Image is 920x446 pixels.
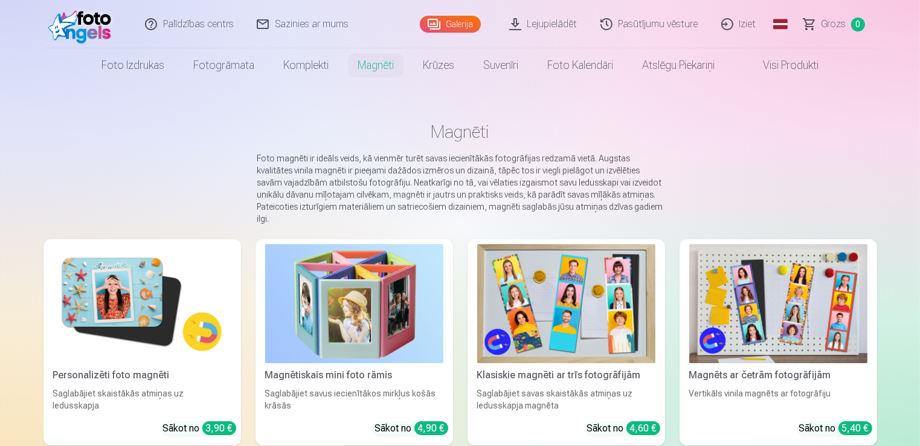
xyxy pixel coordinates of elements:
img: /fa1 [48,5,118,44]
h1: Magnēti [53,121,867,143]
img: Personalizēti foto magnēti [53,244,231,363]
a: Foto izdrukas [87,48,179,82]
a: Galerija [420,16,481,33]
a: Komplekti [269,48,343,82]
a: Visi produkti [729,48,833,82]
span: Grozs [822,17,846,31]
a: Personalizēti foto magnētiPersonalizēti foto magnētiSaglabājiet skaistākās atmiņas uz ledusskapja... [43,239,241,445]
div: 5,40 € [838,421,872,435]
div: Magnēts ar četrām fotogrāfijām [684,368,872,383]
div: Saglabājiet savus iecienītākos mirkļus košās krāsās [260,387,448,412]
a: Suvenīri [469,48,533,82]
a: Atslēgu piekariņi [628,48,729,82]
a: Foto kalendāri [533,48,628,82]
img: Magnēts ar četrām fotogrāfijām [689,244,867,363]
div: Magnētiskais mini foto rāmis [260,368,448,383]
div: Sākot no [799,421,872,436]
a: Magnēti [343,48,408,82]
a: Fotogrāmata [179,48,269,82]
div: Saglabājiet savas skaistākās atmiņas uz ledusskapja magnēta [472,387,660,412]
a: Magnēts ar četrām fotogrāfijāmMagnēts ar četrām fotogrāfijāmVertikāls vinila magnēts ar fotogrāfi... [680,239,877,445]
div: Klasiskie magnēti ar trīs fotogrāfijām [472,368,660,383]
img: Magnētiskais mini foto rāmis [265,244,443,363]
a: Klasiskie magnēti ar trīs fotogrāfijāmKlasiskie magnēti ar trīs fotogrāfijāmSaglabājiet savas ska... [468,239,665,445]
div: Saglabājiet skaistākās atmiņas uz ledusskapja [48,387,236,412]
span: 0 [851,18,865,31]
div: Sākot no [375,421,448,436]
div: 4,90 € [414,421,448,435]
div: Sākot no [163,421,236,436]
div: Vertikāls vinila magnēts ar fotogrāfiju [684,387,872,412]
a: Krūzes [408,48,469,82]
p: Foto magnēti ir ideāls veids, kā vienmēr turēt savas iecienītākās fotogrāfijas redzamā vietā. Aug... [257,152,663,225]
div: Sākot no [587,421,660,436]
div: Personalizēti foto magnēti [48,368,236,383]
img: Klasiskie magnēti ar trīs fotogrāfijām [477,244,655,363]
div: 3,90 € [202,421,236,435]
a: Magnētiskais mini foto rāmisMagnētiskais mini foto rāmisSaglabājiet savus iecienītākos mirkļus ko... [256,239,453,445]
div: 4,60 € [626,421,660,435]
